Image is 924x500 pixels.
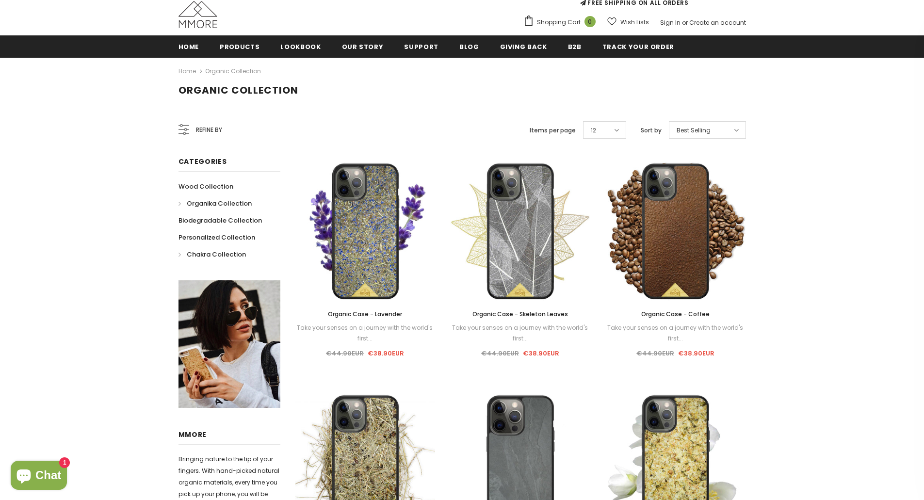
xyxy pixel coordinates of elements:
[280,35,321,57] a: Lookbook
[178,157,227,166] span: Categories
[636,349,674,358] span: €44.90EUR
[342,35,384,57] a: Our Story
[178,65,196,77] a: Home
[326,349,364,358] span: €44.90EUR
[368,349,404,358] span: €38.90EUR
[500,35,547,57] a: Giving back
[178,212,262,229] a: Biodegradable Collection
[178,229,255,246] a: Personalized Collection
[523,349,559,358] span: €38.90EUR
[178,216,262,225] span: Biodegradable Collection
[605,309,746,320] a: Organic Case - Coffee
[584,16,596,27] span: 0
[178,42,199,51] span: Home
[682,18,688,27] span: or
[187,199,252,208] span: Organika Collection
[500,42,547,51] span: Giving back
[178,430,207,439] span: MMORE
[205,67,261,75] a: Organic Collection
[641,310,710,318] span: Organic Case - Coffee
[689,18,746,27] a: Create an account
[481,349,519,358] span: €44.90EUR
[530,126,576,135] label: Items per page
[328,310,402,318] span: Organic Case - Lavender
[280,42,321,51] span: Lookbook
[677,126,711,135] span: Best Selling
[178,178,233,195] a: Wood Collection
[295,309,436,320] a: Organic Case - Lavender
[620,17,649,27] span: Wish Lists
[178,35,199,57] a: Home
[472,310,568,318] span: Organic Case - Skeleton Leaves
[196,125,222,135] span: Refine by
[178,83,298,97] span: Organic Collection
[602,35,674,57] a: Track your order
[342,42,384,51] span: Our Story
[523,15,600,30] a: Shopping Cart 0
[8,461,70,492] inbox-online-store-chat: Shopify online store chat
[220,42,259,51] span: Products
[459,42,479,51] span: Blog
[295,323,436,344] div: Take your senses on a journey with the world's first...
[602,42,674,51] span: Track your order
[187,250,246,259] span: Chakra Collection
[605,323,746,344] div: Take your senses on a journey with the world's first...
[568,35,582,57] a: B2B
[404,42,438,51] span: support
[660,18,681,27] a: Sign In
[537,17,581,27] span: Shopping Cart
[450,309,590,320] a: Organic Case - Skeleton Leaves
[459,35,479,57] a: Blog
[178,1,217,28] img: MMORE Cases
[568,42,582,51] span: B2B
[178,233,255,242] span: Personalized Collection
[591,126,596,135] span: 12
[178,246,246,263] a: Chakra Collection
[450,323,590,344] div: Take your senses on a journey with the world's first...
[220,35,259,57] a: Products
[641,126,662,135] label: Sort by
[178,195,252,212] a: Organika Collection
[678,349,714,358] span: €38.90EUR
[404,35,438,57] a: support
[178,182,233,191] span: Wood Collection
[607,14,649,31] a: Wish Lists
